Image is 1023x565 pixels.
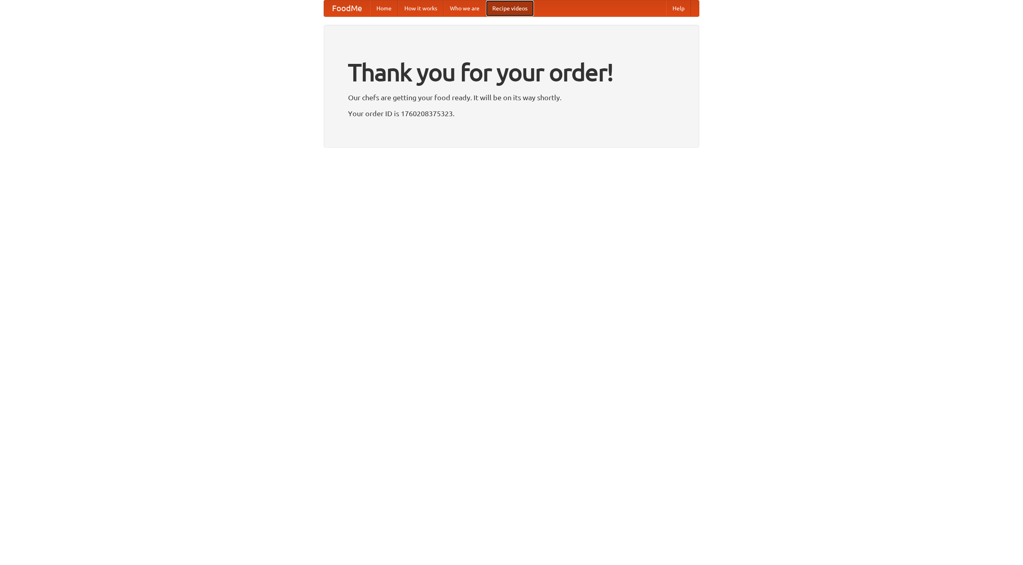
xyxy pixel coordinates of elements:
a: Home [370,0,398,16]
a: Who we are [444,0,486,16]
a: Help [666,0,691,16]
p: Our chefs are getting your food ready. It will be on its way shortly. [348,91,675,103]
p: Your order ID is 1760208375323. [348,107,675,119]
h1: Thank you for your order! [348,53,675,91]
a: FoodMe [324,0,370,16]
a: How it works [398,0,444,16]
a: Recipe videos [486,0,534,16]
